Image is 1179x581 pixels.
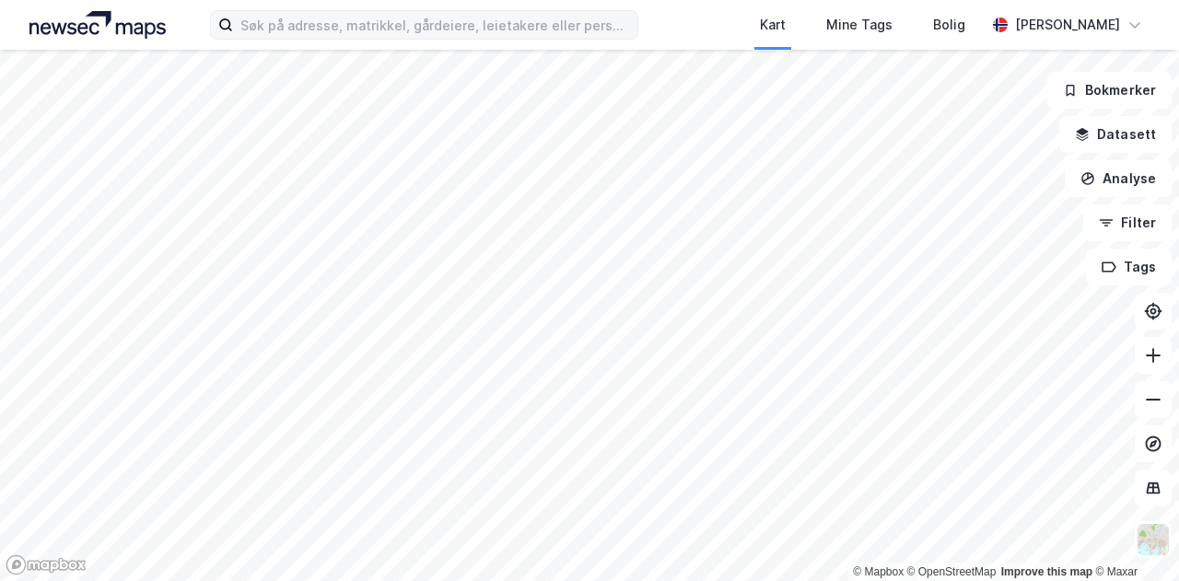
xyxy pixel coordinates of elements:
img: logo.a4113a55bc3d86da70a041830d287a7e.svg [29,11,166,39]
a: OpenStreetMap [907,565,997,578]
div: Kontrollprogram for chat [1087,493,1179,581]
button: Filter [1083,204,1172,241]
button: Tags [1086,249,1172,285]
a: Mapbox homepage [6,554,87,575]
button: Bokmerker [1047,72,1172,109]
div: [PERSON_NAME] [1015,14,1120,36]
a: Improve this map [1001,565,1092,578]
button: Datasett [1059,116,1172,153]
div: Mine Tags [826,14,893,36]
button: Analyse [1065,160,1172,197]
a: Mapbox [853,565,904,578]
input: Søk på adresse, matrikkel, gårdeiere, leietakere eller personer [233,11,637,39]
iframe: Chat Widget [1087,493,1179,581]
div: Kart [760,14,786,36]
div: Bolig [933,14,965,36]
